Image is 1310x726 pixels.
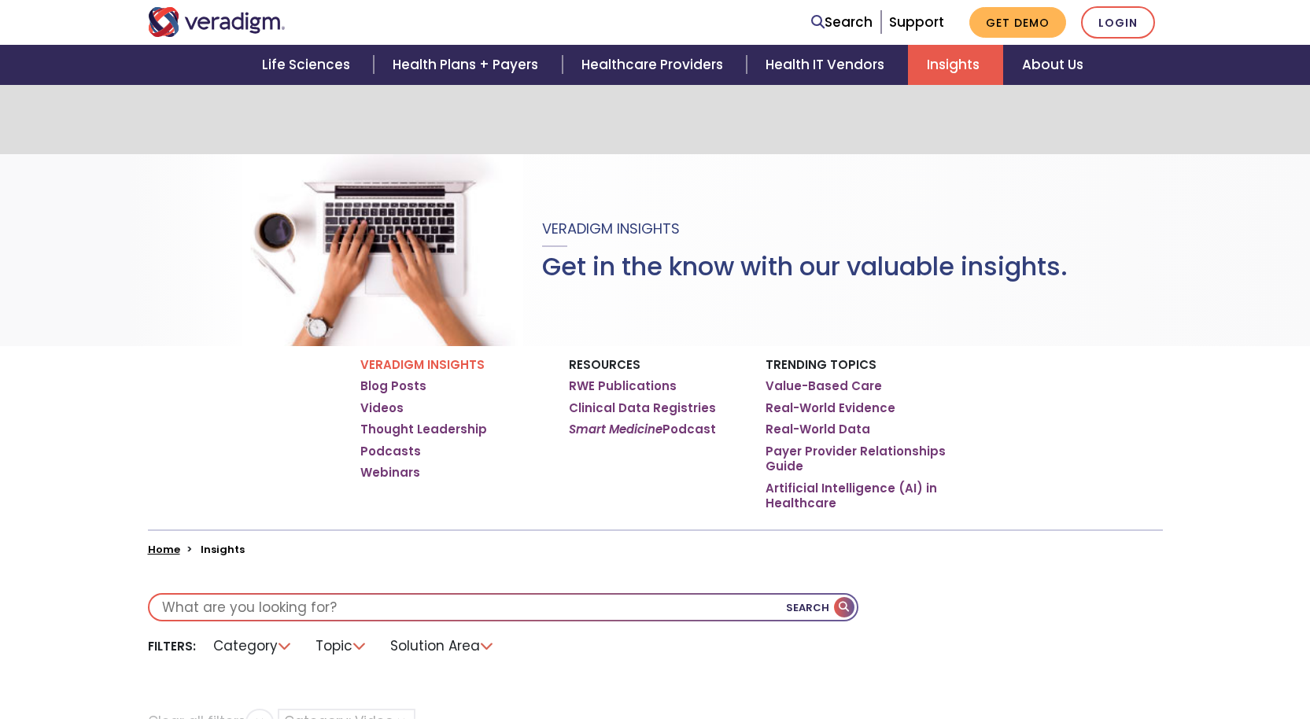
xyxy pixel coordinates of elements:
img: Veradigm logo [148,7,286,37]
em: Smart Medicine [569,421,662,437]
button: Search [786,595,857,620]
a: Real-World Evidence [766,400,895,416]
a: Search [811,12,873,33]
a: Videos [360,400,404,416]
a: Value-Based Care [766,378,882,394]
li: Topic [306,634,377,658]
span: Veradigm Insights [542,219,680,238]
a: Artificial Intelligence (AI) in Healthcare [766,481,950,511]
a: Clinical Data Registries [569,400,716,416]
a: Healthcare Providers [563,45,747,85]
a: Payer Provider Relationships Guide [766,444,950,474]
a: Podcasts [360,444,421,459]
a: RWE Publications [569,378,677,394]
a: Home [148,542,180,557]
a: Blog Posts [360,378,426,394]
a: Support [889,13,944,31]
a: Smart MedicinePodcast [569,422,716,437]
a: Real-World Data [766,422,870,437]
a: Health IT Vendors [747,45,908,85]
a: Life Sciences [243,45,374,85]
a: Get Demo [969,7,1066,38]
a: About Us [1003,45,1102,85]
a: Thought Leadership [360,422,487,437]
li: Filters: [148,638,196,654]
h1: Get in the know with our valuable insights. [542,252,1068,282]
a: Health Plans + Payers [374,45,562,85]
li: Category [204,634,302,658]
a: Insights [908,45,1003,85]
input: What are you looking for? [149,595,857,620]
a: Webinars [360,465,420,481]
a: Login [1081,6,1155,39]
li: Solution Area [381,634,504,658]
